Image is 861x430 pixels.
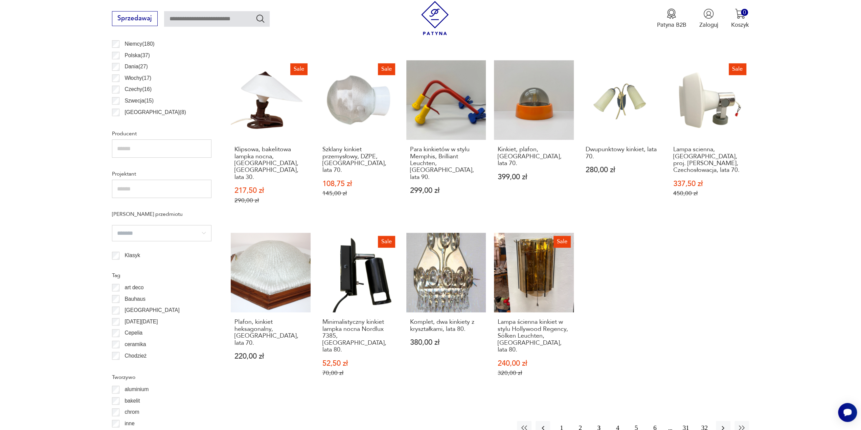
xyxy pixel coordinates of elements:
p: Chodzież [124,352,146,360]
iframe: Smartsupp widget button [838,403,857,422]
h3: Para kinkietów w stylu Memphis, Brilliant Leuchten, [GEOGRAPHIC_DATA], lata 90. [410,146,482,181]
div: 0 [741,9,748,16]
p: 217,50 zł [234,187,307,194]
button: Zaloguj [699,8,718,29]
p: Niemcy ( 180 ) [124,40,154,48]
h3: Komplet, dwa kinkiety z kryształkami, lata 80. [410,319,482,333]
p: inne [124,419,134,428]
p: Patyna B2B [657,21,686,29]
p: 380,00 zł [410,339,482,346]
a: Ikona medaluPatyna B2B [657,8,686,29]
p: Projektant [112,169,211,178]
p: [GEOGRAPHIC_DATA] ( 6 ) [124,119,186,128]
img: Patyna - sklep z meblami i dekoracjami vintage [418,1,452,35]
a: Dwupunktowy kinkiet, lata 70.Dwupunktowy kinkiet, lata 70.280,00 zł [582,60,661,220]
p: [GEOGRAPHIC_DATA] ( 8 ) [124,108,186,117]
a: SaleKlipsowa, bakelitowa lampka nocna, ZUKOV, Czechosłowacja, lata 30.Klipsowa, bakelitowa lampka... [231,60,310,220]
button: Sprzedawaj [112,11,158,26]
p: Polska ( 37 ) [124,51,150,60]
p: Klasyk [124,251,140,260]
p: 299,00 zł [410,187,482,194]
p: Szwecja ( 15 ) [124,96,154,105]
p: 320,00 zł [498,369,570,377]
p: 337,50 zł [673,180,746,187]
a: SaleLampa scienna, kinkiet, proj. Pavel Grus, Czechosłowacja, lata 70.Lampa scienna, [GEOGRAPHIC_... [670,60,749,220]
button: Patyna B2B [657,8,686,29]
p: Tworzywo [112,373,211,382]
p: 399,00 zł [498,174,570,181]
img: Ikonka użytkownika [703,8,714,19]
h3: Plafon, kinkiet heksagonalny, [GEOGRAPHIC_DATA], lata 70. [234,319,307,346]
p: 145,00 zł [322,190,395,197]
p: aluminium [124,385,149,394]
p: [DATE][DATE] [124,317,158,326]
img: Ikona medalu [666,8,677,19]
p: 290,00 zł [234,197,307,204]
h3: Szklany kinkiet przemysłowy, DZPE, [GEOGRAPHIC_DATA], lata 70. [322,146,395,174]
a: Komplet, dwa kinkiety z kryształkami, lata 80.Komplet, dwa kinkiety z kryształkami, lata 80.380,0... [406,233,486,392]
p: ceramika [124,340,146,349]
h3: Lampa ścienna kinkiet w stylu Hollywood Regency, Sölken Leuchten, [GEOGRAPHIC_DATA], lata 80. [498,319,570,353]
p: chrom [124,408,139,416]
button: 0Koszyk [731,8,749,29]
p: bakelit [124,397,140,405]
p: 108,75 zł [322,180,395,187]
h3: Lampa scienna, [GEOGRAPHIC_DATA], proj. [PERSON_NAME], Czechosłowacja, lata 70. [673,146,746,174]
p: 220,00 zł [234,353,307,360]
p: 52,50 zł [322,360,395,367]
p: 70,00 zł [322,369,395,377]
p: art deco [124,283,143,292]
p: Ćmielów [124,363,145,371]
p: Włochy ( 17 ) [124,74,151,83]
a: Plafon, kinkiet heksagonalny, Włochy, lata 70.Plafon, kinkiet heksagonalny, [GEOGRAPHIC_DATA], la... [231,233,310,392]
p: Cepelia [124,329,142,337]
a: SaleSzklany kinkiet przemysłowy, DZPE, Polska, lata 70.Szklany kinkiet przemysłowy, DZPE, [GEOGRA... [319,60,398,220]
p: [PERSON_NAME] przedmiotu [112,210,211,219]
p: 280,00 zł [585,166,658,174]
a: SaleMinimalistyczny kinkiet lampka nocna Nordlux 7385, Niemcy, lata 80.Minimalistyczny kinkiet la... [319,233,398,392]
img: Ikona koszyka [735,8,745,19]
p: 240,00 zł [498,360,570,367]
p: Tag [112,271,211,280]
h3: Klipsowa, bakelitowa lampka nocna, [GEOGRAPHIC_DATA], [GEOGRAPHIC_DATA], lata 30. [234,146,307,181]
p: [GEOGRAPHIC_DATA] [124,306,179,315]
a: SaleLampa ścienna kinkiet w stylu Hollywood Regency, Sölken Leuchten, Niemcy, lata 80.Lampa ścien... [494,233,573,392]
h3: Kinkiet, plafon, [GEOGRAPHIC_DATA], lata 70. [498,146,570,167]
h3: Minimalistyczny kinkiet lampka nocna Nordlux 7385, [GEOGRAPHIC_DATA], lata 80. [322,319,395,353]
h3: Dwupunktowy kinkiet, lata 70. [585,146,658,160]
p: Dania ( 27 ) [124,62,148,71]
button: Szukaj [255,14,265,23]
p: Koszyk [731,21,749,29]
p: Producent [112,129,211,138]
a: Kinkiet, plafon, Niemcy, lata 70.Kinkiet, plafon, [GEOGRAPHIC_DATA], lata 70.399,00 zł [494,60,573,220]
p: Czechy ( 16 ) [124,85,152,94]
p: Zaloguj [699,21,718,29]
p: Bauhaus [124,295,145,303]
a: Para kinkietów w stylu Memphis, Brilliant Leuchten, Niemcy, lata 90.Para kinkietów w stylu Memphi... [406,60,486,220]
a: Sprzedawaj [112,16,158,22]
p: 450,00 zł [673,190,746,197]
